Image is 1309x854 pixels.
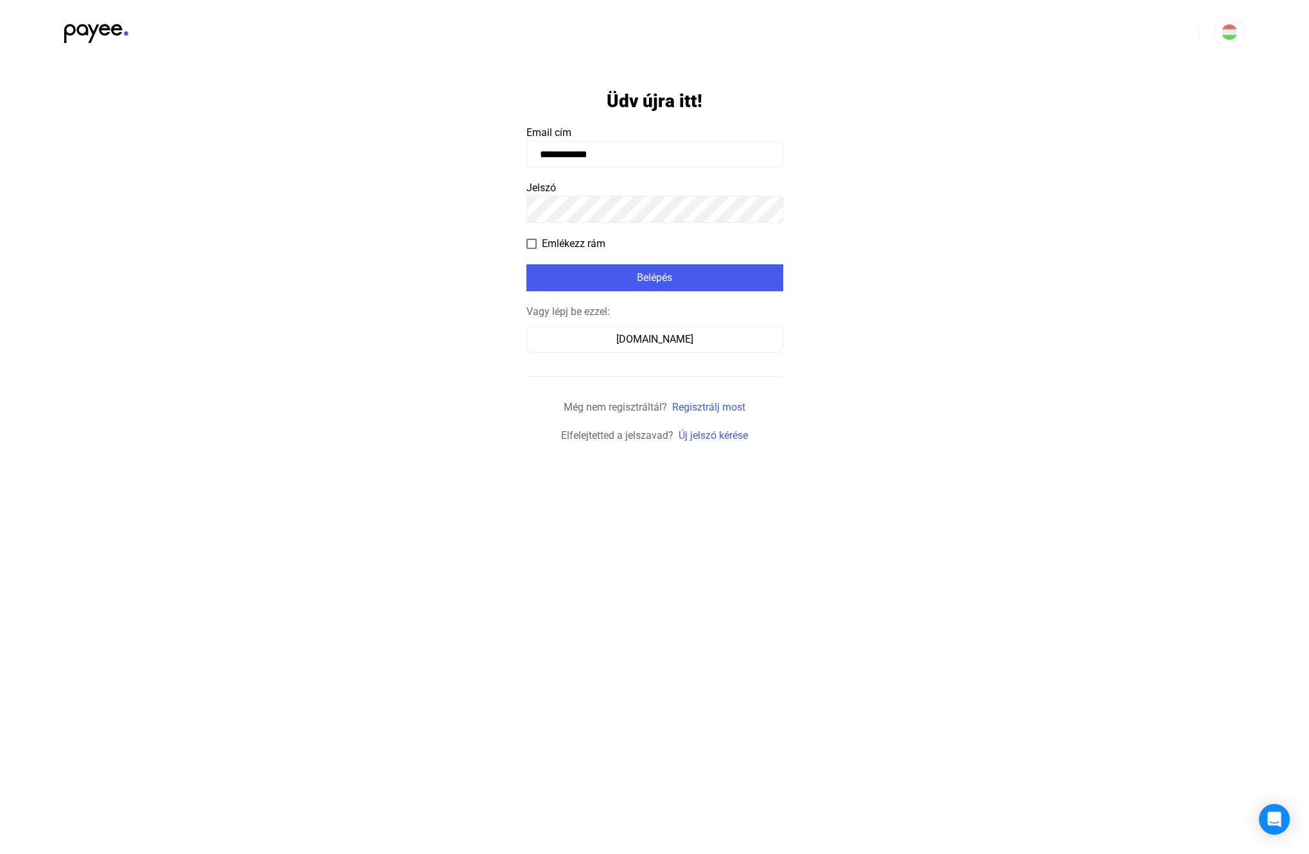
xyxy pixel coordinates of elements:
[561,429,673,441] span: Elfelejtetted a jelszavad?
[526,333,783,345] a: [DOMAIN_NAME]
[64,17,128,43] img: black-payee-blue-dot.svg
[1214,17,1245,47] button: HU
[530,270,779,286] div: Belépés
[526,126,571,139] span: Email cím
[542,236,605,252] span: Emlékezz rám
[679,429,748,441] a: Új jelszó kérése
[526,304,783,320] div: Vagy lépj be ezzel:
[526,264,783,291] button: Belépés
[607,90,702,112] h1: Üdv újra itt!
[1259,804,1290,835] div: Open Intercom Messenger
[526,182,556,194] span: Jelszó
[564,401,667,413] span: Még nem regisztráltál?
[1222,24,1237,40] img: HU
[531,332,779,347] div: [DOMAIN_NAME]
[672,401,745,413] a: Regisztrálj most
[526,326,783,353] button: [DOMAIN_NAME]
